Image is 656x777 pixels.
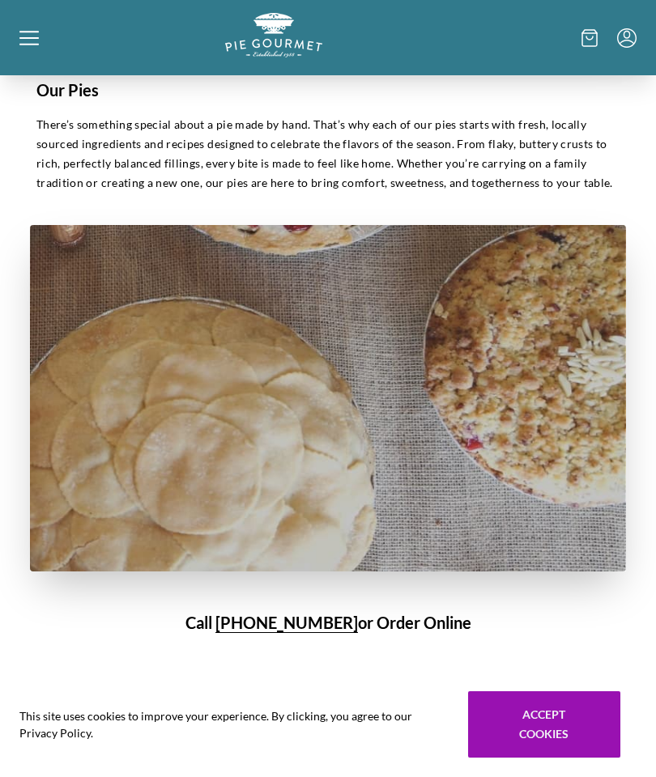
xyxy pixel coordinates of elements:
h1: Call or Order Online [30,610,626,635]
img: logo [225,13,322,57]
a: Logo [225,45,322,60]
button: Accept cookies [468,691,620,758]
span: This site uses cookies to improve your experience. By clicking, you agree to our Privacy Policy. [19,707,445,741]
button: Menu [617,28,637,48]
p: There’s something special about a pie made by hand. That’s why each of our pies starts with fresh... [36,115,620,193]
img: pies [30,225,626,571]
h1: Our Pies [36,78,620,102]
